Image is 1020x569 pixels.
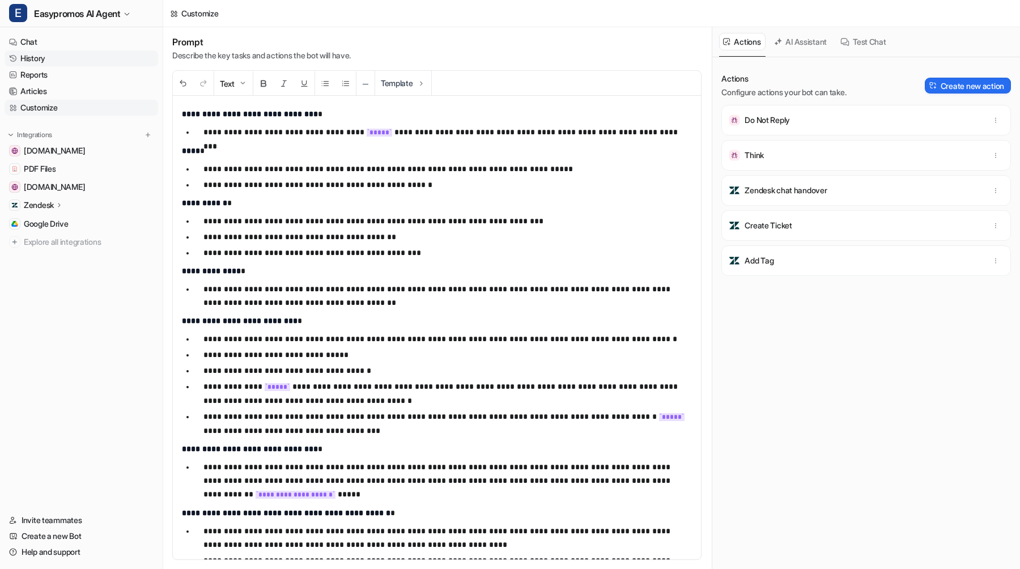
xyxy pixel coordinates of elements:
[5,50,158,66] a: History
[729,220,740,231] img: Create Ticket icon
[24,181,85,193] span: [DOMAIN_NAME]
[929,82,937,90] img: Create action
[7,131,15,139] img: expand menu
[11,165,18,172] img: PDF Files
[315,71,335,96] button: Unordered List
[294,71,314,96] button: Underline
[745,185,827,196] p: Zendesk chat handover
[5,143,158,159] a: easypromos-apiref.redoc.ly[DOMAIN_NAME]
[745,220,792,231] p: Create Ticket
[721,73,846,84] p: Actions
[144,131,152,139] img: menu_add.svg
[356,71,375,96] button: ─
[416,79,426,88] img: Template
[745,114,790,126] p: Do Not Reply
[199,79,208,88] img: Redo
[193,71,214,96] button: Redo
[5,528,158,544] a: Create a new Bot
[5,67,158,83] a: Reports
[375,71,431,95] button: Template
[5,34,158,50] a: Chat
[34,6,120,22] span: Easypromos AI Agent
[5,161,158,177] a: PDF FilesPDF Files
[5,129,56,141] button: Integrations
[770,33,832,50] button: AI Assistant
[172,50,351,61] p: Describe the key tasks and actions the bot will have.
[5,83,158,99] a: Articles
[745,150,764,161] p: Think
[729,185,740,196] img: Zendesk chat handover icon
[214,71,253,96] button: Text
[172,36,351,48] h1: Prompt
[238,79,247,88] img: Dropdown Down Arrow
[24,163,56,175] span: PDF Files
[5,512,158,528] a: Invite teammates
[17,130,52,139] p: Integrations
[721,87,846,98] p: Configure actions your bot can take.
[321,79,330,88] img: Unordered List
[181,7,218,19] div: Customize
[259,79,268,88] img: Bold
[719,33,766,50] button: Actions
[9,4,27,22] span: E
[5,179,158,195] a: www.easypromosapp.com[DOMAIN_NAME]
[24,233,154,251] span: Explore all integrations
[729,150,740,161] img: Think icon
[24,199,54,211] p: Zendesk
[5,544,158,560] a: Help and support
[24,145,85,156] span: [DOMAIN_NAME]
[5,100,158,116] a: Customize
[11,147,18,154] img: easypromos-apiref.redoc.ly
[729,255,740,266] img: Add Tag icon
[9,236,20,248] img: explore all integrations
[836,33,891,50] button: Test Chat
[729,114,740,126] img: Do Not Reply icon
[11,202,18,209] img: Zendesk
[925,78,1011,94] button: Create new action
[745,255,773,266] p: Add Tag
[24,218,69,230] span: Google Drive
[274,71,294,96] button: Italic
[335,71,356,96] button: Ordered List
[341,79,350,88] img: Ordered List
[300,79,309,88] img: Underline
[253,71,274,96] button: Bold
[5,216,158,232] a: Google DriveGoogle Drive
[11,184,18,190] img: www.easypromosapp.com
[5,234,158,250] a: Explore all integrations
[11,220,18,227] img: Google Drive
[173,71,193,96] button: Undo
[178,79,188,88] img: Undo
[279,79,288,88] img: Italic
